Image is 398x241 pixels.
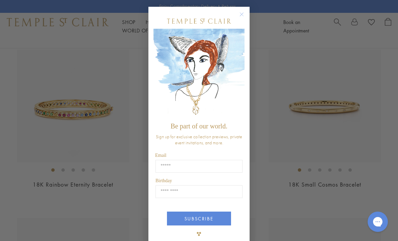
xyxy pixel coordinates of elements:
[241,14,249,22] button: Close dialog
[155,160,243,173] input: Email
[364,209,391,234] iframe: Gorgias live chat messenger
[171,122,227,130] span: Be part of our world.
[155,153,166,158] span: Email
[156,134,242,146] span: Sign up for exclusive collection previews, private event invitations, and more.
[167,19,231,24] img: Temple St. Clair
[167,212,231,225] button: SUBSCRIBE
[155,178,172,183] span: Birthday
[153,29,245,119] img: c4a9eb12-d91a-4d4a-8ee0-386386f4f338.jpeg
[192,227,206,241] img: TSC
